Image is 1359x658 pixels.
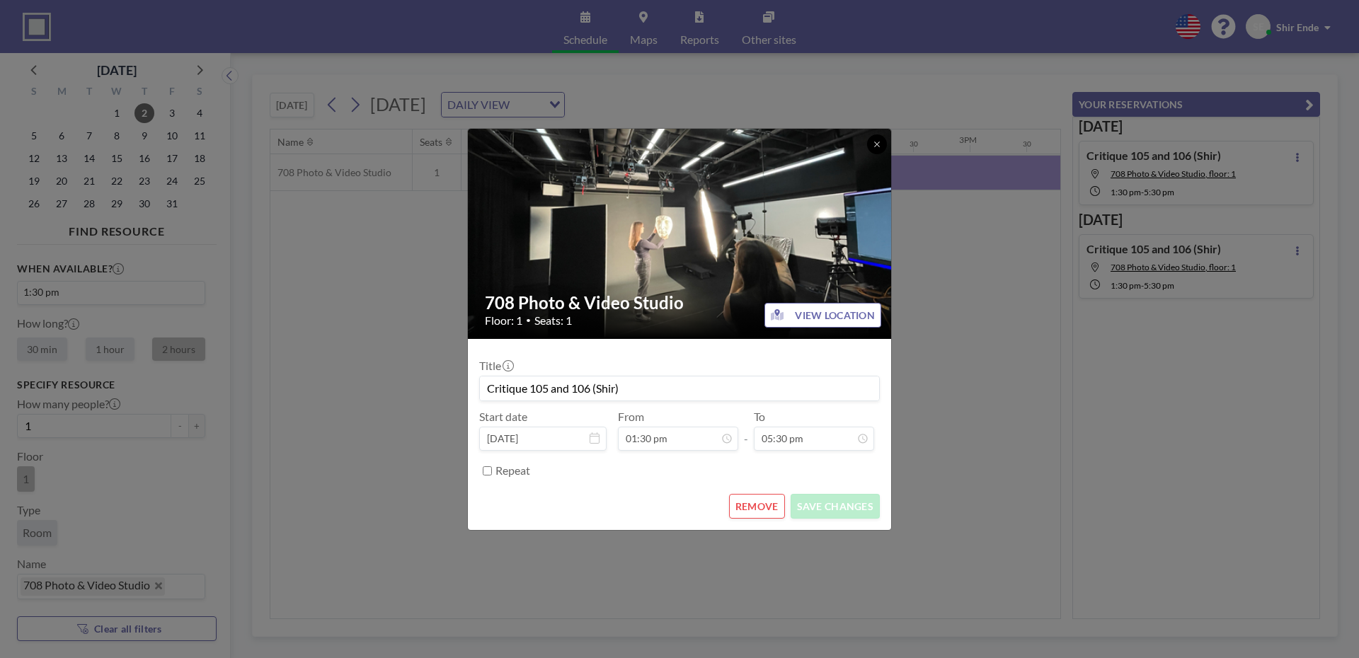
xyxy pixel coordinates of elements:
label: Start date [479,410,527,424]
span: Floor: 1 [485,313,522,328]
label: To [754,410,765,424]
span: Seats: 1 [534,313,572,328]
button: REMOVE [729,494,785,519]
label: Title [479,359,512,373]
label: From [618,410,644,424]
button: SAVE CHANGES [791,494,880,519]
img: 537.jpg [468,114,893,352]
input: (No title) [480,376,879,400]
label: Repeat [495,463,530,478]
h2: 708 Photo & Video Studio [485,292,876,313]
span: - [744,415,748,446]
button: VIEW LOCATION [764,303,881,328]
span: • [526,315,531,325]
